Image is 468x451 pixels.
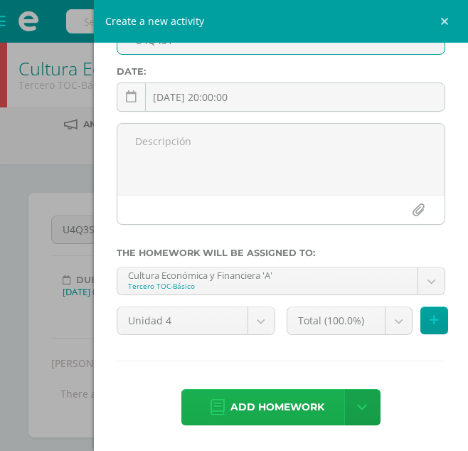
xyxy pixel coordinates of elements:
a: Cultura Económica y Financiera 'A'Tercero TOC-Básico [117,267,445,295]
input: Fecha de entrega [117,83,445,111]
div: Tercero TOC-Básico [128,281,407,291]
label: Date: [117,66,445,77]
label: The homework will be assigned to: [117,248,445,258]
span: Total (100.0%) [298,307,374,334]
span: Unidad 4 [128,307,237,334]
a: Unidad 4 [117,307,275,334]
a: Total (100.0%) [287,307,412,334]
div: Cultura Económica y Financiera 'A' [128,267,407,281]
span: Add homework [230,390,324,425]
